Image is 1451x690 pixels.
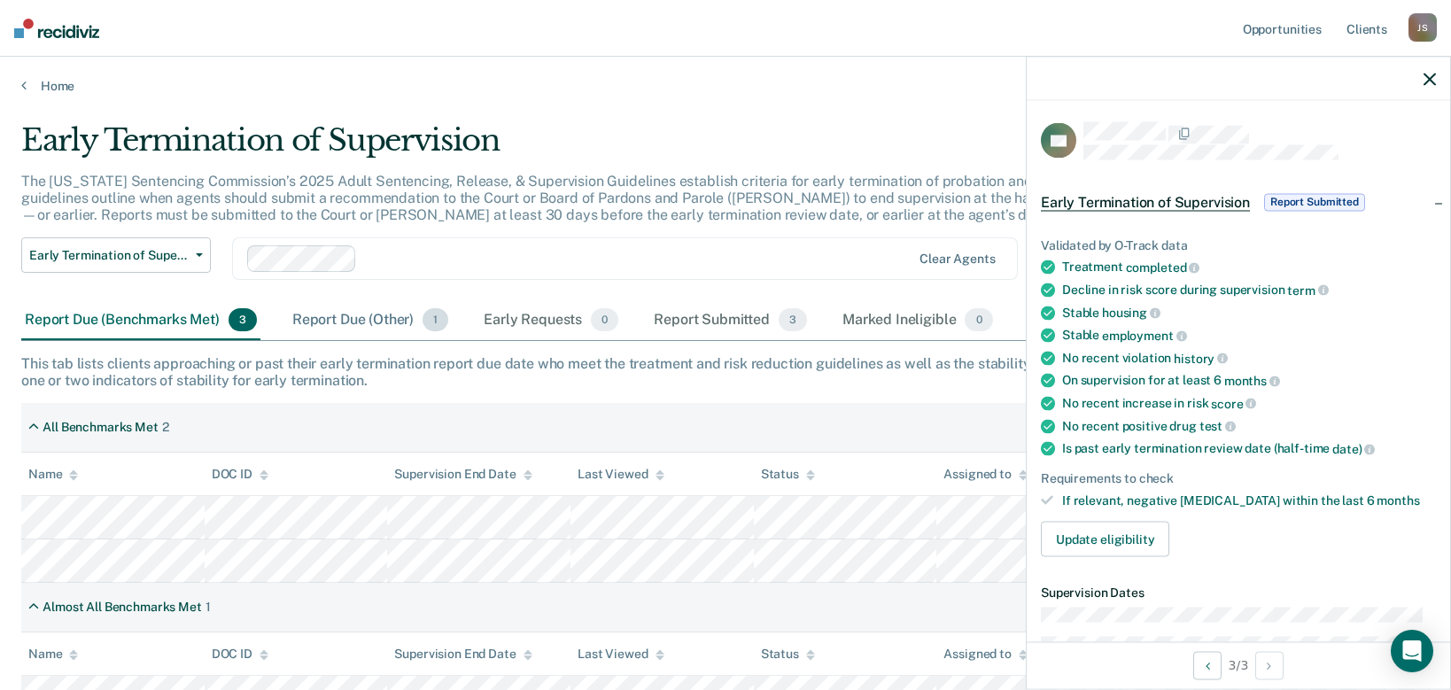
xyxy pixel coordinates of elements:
[162,420,169,435] div: 2
[578,647,663,662] div: Last Viewed
[1041,193,1250,211] span: Early Termination of Supervision
[1199,419,1236,433] span: test
[761,647,815,662] div: Status
[1062,283,1436,298] div: Decline in risk score during supervision
[14,19,99,38] img: Recidiviz
[1062,328,1436,344] div: Stable
[21,173,1109,223] p: The [US_STATE] Sentencing Commission’s 2025 Adult Sentencing, Release, & Supervision Guidelines e...
[1062,260,1436,275] div: Treatment
[919,252,995,267] div: Clear agents
[289,301,452,340] div: Report Due (Other)
[1174,351,1228,365] span: history
[28,647,78,662] div: Name
[1193,651,1222,679] button: Previous Opportunity
[943,647,1027,662] div: Assigned to
[1332,442,1375,456] span: date)
[1062,350,1436,366] div: No recent violation
[1377,492,1419,507] span: months
[43,420,158,435] div: All Benchmarks Met
[1211,396,1256,410] span: score
[206,600,211,615] div: 1
[21,122,1110,173] div: Early Termination of Supervision
[1408,13,1437,42] div: J S
[779,308,807,331] span: 3
[1126,260,1200,275] span: completed
[943,467,1027,482] div: Assigned to
[212,467,268,482] div: DOC ID
[1255,651,1284,679] button: Next Opportunity
[1102,329,1186,343] span: employment
[578,467,663,482] div: Last Viewed
[650,301,811,340] div: Report Submitted
[1041,585,1436,601] dt: Supervision Dates
[21,78,1430,94] a: Home
[29,248,189,263] span: Early Termination of Supervision
[1264,193,1365,211] span: Report Submitted
[1287,283,1328,297] span: term
[394,467,532,482] div: Supervision End Date
[21,355,1430,389] div: This tab lists clients approaching or past their early termination report due date who meet the t...
[1062,492,1436,508] div: If relevant, negative [MEDICAL_DATA] within the last 6
[1041,470,1436,485] div: Requirements to check
[28,467,78,482] div: Name
[1062,441,1436,457] div: Is past early termination review date (half-time
[591,308,618,331] span: 0
[1224,374,1280,388] span: months
[1027,174,1450,230] div: Early Termination of SupervisionReport Submitted
[1041,522,1169,557] button: Update eligibility
[839,301,997,340] div: Marked Ineligible
[21,301,260,340] div: Report Due (Benchmarks Met)
[229,308,257,331] span: 3
[43,600,202,615] div: Almost All Benchmarks Met
[423,308,448,331] span: 1
[1102,306,1160,320] span: housing
[1391,630,1433,672] div: Open Intercom Messenger
[1027,641,1450,688] div: 3 / 3
[761,467,815,482] div: Status
[212,647,268,662] div: DOC ID
[1062,418,1436,434] div: No recent positive drug
[394,647,532,662] div: Supervision End Date
[1062,396,1436,412] div: No recent increase in risk
[1041,237,1436,252] div: Validated by O-Track data
[965,308,992,331] span: 0
[480,301,622,340] div: Early Requests
[1062,305,1436,321] div: Stable
[1062,373,1436,389] div: On supervision for at least 6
